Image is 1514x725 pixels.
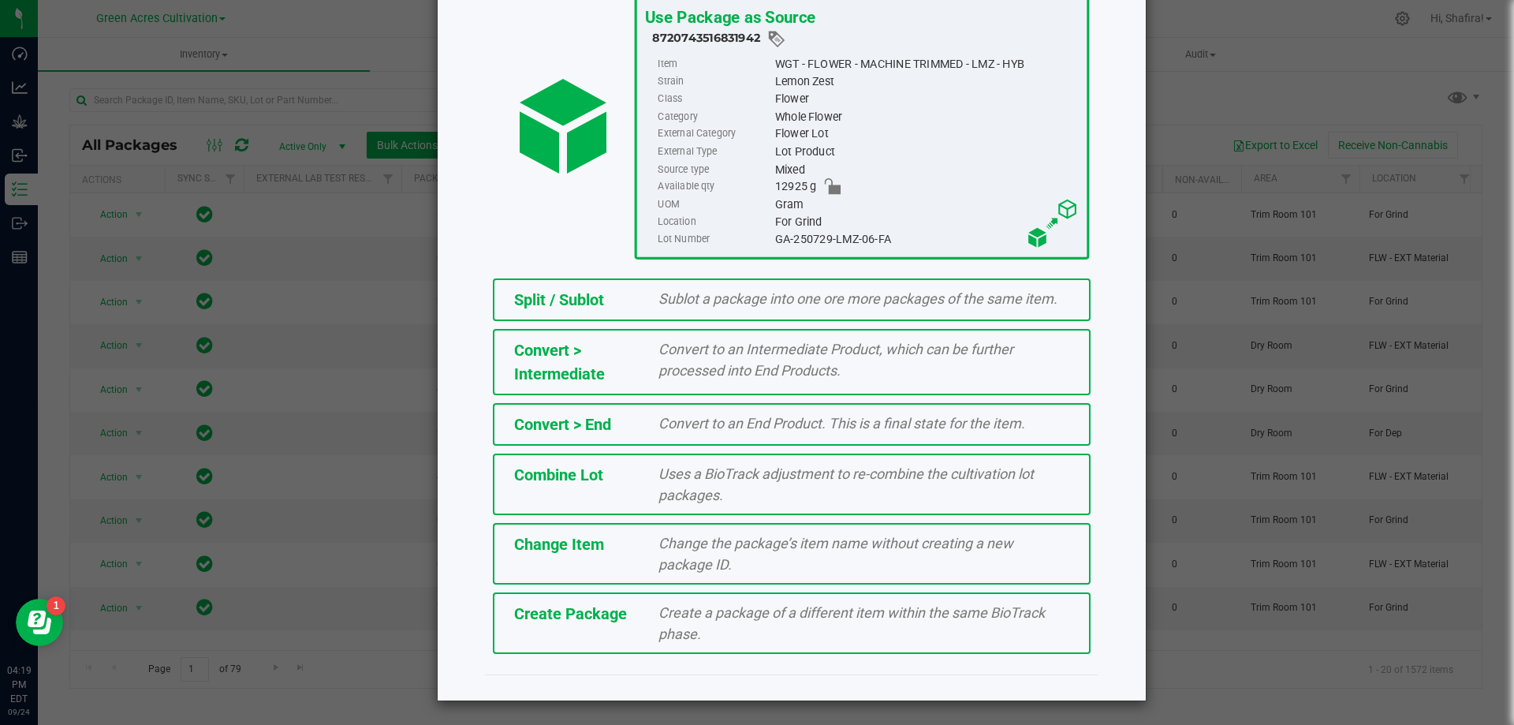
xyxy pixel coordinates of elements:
[47,596,65,615] iframe: Resource center unread badge
[774,230,1078,248] div: GA-250729-LMZ-06-FA
[774,196,1078,213] div: Gram
[658,55,771,73] label: Item
[514,290,604,309] span: Split / Sublot
[658,91,771,108] label: Class
[774,73,1078,90] div: Lemon Zest
[644,7,815,27] span: Use Package as Source
[514,341,605,383] span: Convert > Intermediate
[658,161,771,178] label: Source type
[514,415,611,434] span: Convert > End
[658,143,771,160] label: External Type
[658,535,1013,573] span: Change the package’s item name without creating a new package ID.
[658,341,1013,379] span: Convert to an Intermediate Product, which can be further processed into End Products.
[658,125,771,143] label: External Category
[658,230,771,248] label: Lot Number
[658,73,771,90] label: Strain
[514,604,627,623] span: Create Package
[658,415,1025,432] span: Convert to an End Product. This is a final state for the item.
[774,125,1078,143] div: Flower Lot
[658,465,1034,503] span: Uses a BioTrack adjustment to re-combine the cultivation lot packages.
[652,29,1079,49] div: 8720743516831942
[658,213,771,230] label: Location
[658,108,771,125] label: Category
[658,604,1045,642] span: Create a package of a different item within the same BioTrack phase.
[514,465,603,484] span: Combine Lot
[16,599,63,646] iframe: Resource center
[658,196,771,213] label: UOM
[658,178,771,196] label: Available qty
[774,108,1078,125] div: Whole Flower
[774,91,1078,108] div: Flower
[774,143,1078,160] div: Lot Product
[658,290,1057,307] span: Sublot a package into one ore more packages of the same item.
[774,55,1078,73] div: WGT - FLOWER - MACHINE TRIMMED - LMZ - HYB
[774,178,816,196] span: 12925 g
[514,535,604,554] span: Change Item
[774,213,1078,230] div: For Grind
[774,161,1078,178] div: Mixed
